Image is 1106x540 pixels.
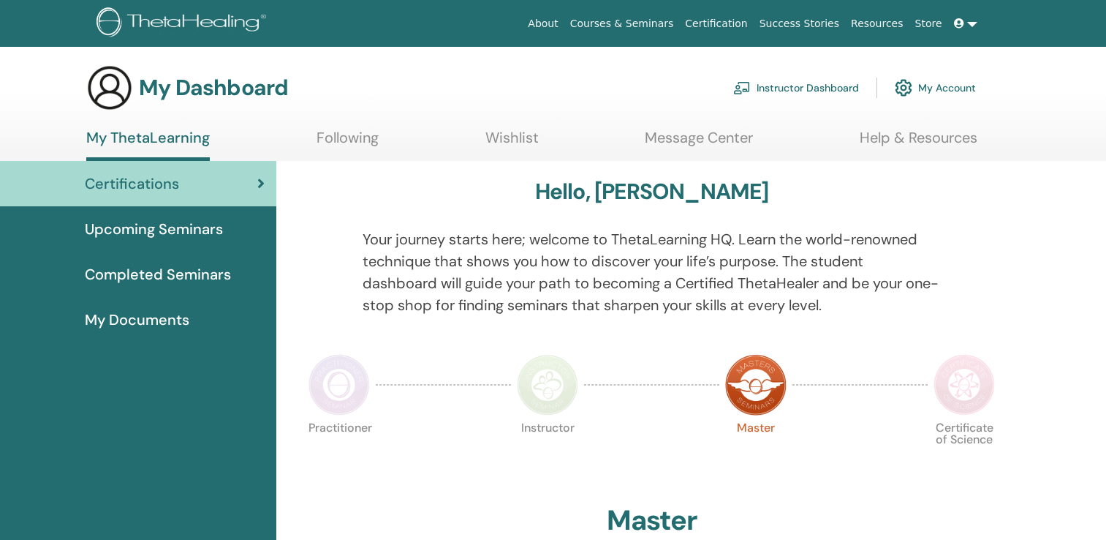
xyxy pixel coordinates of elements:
[733,81,751,94] img: chalkboard-teacher.svg
[845,10,909,37] a: Resources
[933,422,995,484] p: Certificate of Science
[933,354,995,416] img: Certificate of Science
[895,75,912,100] img: cog.svg
[86,64,133,111] img: generic-user-icon.jpg
[517,422,578,484] p: Instructor
[308,422,370,484] p: Practitioner
[733,72,859,104] a: Instructor Dashboard
[96,7,271,40] img: logo.png
[85,309,189,331] span: My Documents
[522,10,564,37] a: About
[86,129,210,161] a: My ThetaLearning
[308,354,370,416] img: Practitioner
[607,504,697,538] h2: Master
[679,10,753,37] a: Certification
[909,10,948,37] a: Store
[535,179,769,205] h3: Hello, [PERSON_NAME]
[860,129,977,157] a: Help & Resources
[85,263,231,285] span: Completed Seminars
[725,354,787,416] img: Master
[645,129,753,157] a: Message Center
[317,129,379,157] a: Following
[517,354,578,416] img: Instructor
[725,422,787,484] p: Master
[85,173,179,195] span: Certifications
[564,10,680,37] a: Courses & Seminars
[485,129,539,157] a: Wishlist
[363,228,941,316] p: Your journey starts here; welcome to ThetaLearning HQ. Learn the world-renowned technique that sh...
[85,218,223,240] span: Upcoming Seminars
[754,10,845,37] a: Success Stories
[139,75,288,101] h3: My Dashboard
[895,72,976,104] a: My Account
